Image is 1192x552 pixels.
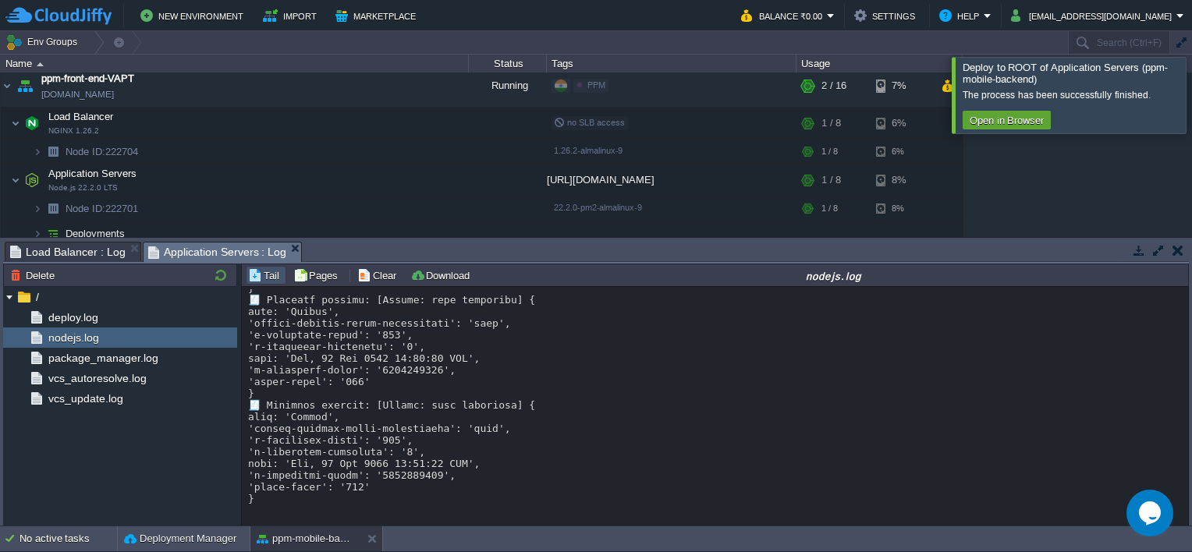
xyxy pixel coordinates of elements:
[45,331,101,345] a: nodejs.log
[48,183,118,193] span: Node.js 22.2.0 LTS
[48,126,99,136] span: NGINX 1.26.2
[854,6,920,25] button: Settings
[33,140,42,164] img: AMDAwAAAACH5BAEAAAAALAAAAAABAAEAAAICRAEAOw==
[939,6,984,25] button: Help
[42,196,64,221] img: AMDAwAAAACH5BAEAAAAALAAAAAABAAEAAAICRAEAOw==
[2,55,468,73] div: Name
[1,65,13,107] img: AMDAwAAAACH5BAEAAAAALAAAAAABAAEAAAICRAEAOw==
[47,168,139,179] a: Application ServersNode.js 22.2.0 LTS
[335,6,420,25] button: Marketplace
[66,146,105,157] span: Node ID:
[469,65,547,107] div: Running
[64,145,140,158] a: Node ID:222704
[876,165,927,196] div: 8%
[42,221,64,246] img: AMDAwAAAACH5BAEAAAAALAAAAAABAAEAAAICRAEAOw==
[293,268,342,282] button: Pages
[821,165,841,196] div: 1 / 8
[963,89,1182,101] div: The process has been successfully finished.
[10,268,59,282] button: Delete
[14,65,36,107] img: AMDAwAAAACH5BAEAAAAALAAAAAABAAEAAAICRAEAOw==
[587,80,605,90] span: PPM
[47,110,115,123] span: Load Balancer
[554,118,625,127] span: no SLB access
[547,165,796,196] div: [URL][DOMAIN_NAME]
[21,165,43,196] img: AMDAwAAAACH5BAEAAAAALAAAAAABAAEAAAICRAEAOw==
[148,242,287,262] span: Application Servers : Log
[876,108,927,139] div: 6%
[33,221,42,246] img: AMDAwAAAACH5BAEAAAAALAAAAAABAAEAAAICRAEAOw==
[1126,490,1176,536] iframe: chat widget
[45,351,161,365] a: package_manager.log
[357,268,401,282] button: Clear
[876,65,927,107] div: 7%
[45,310,101,324] a: deploy.log
[410,268,474,282] button: Download
[45,371,149,385] a: vcs_autoresolve.log
[124,531,236,547] button: Deployment Manager
[33,196,42,221] img: AMDAwAAAACH5BAEAAAAALAAAAAABAAEAAAICRAEAOw==
[481,269,1187,282] div: nodejs.log
[64,202,140,215] a: Node ID:222701
[140,6,248,25] button: New Environment
[963,62,1168,85] span: Deploy to ROOT of Application Servers (ppm-mobile-backend)
[64,145,140,158] span: 222704
[45,391,126,405] a: vcs_update.log
[821,140,838,164] div: 1 / 8
[64,227,127,240] a: Deployments
[5,6,112,26] img: CloudJiffy
[21,108,43,139] img: AMDAwAAAACH5BAEAAAAALAAAAAABAAEAAAICRAEAOw==
[876,196,927,221] div: 8%
[42,140,64,164] img: AMDAwAAAACH5BAEAAAAALAAAAAABAAEAAAICRAEAOw==
[821,196,838,221] div: 1 / 8
[257,531,355,547] button: ppm-mobile-backend
[821,65,846,107] div: 2 / 16
[66,203,105,214] span: Node ID:
[554,146,623,155] span: 1.26.2-almalinux-9
[5,31,83,53] button: Env Groups
[47,111,115,122] a: Load BalancerNGINX 1.26.2
[797,55,962,73] div: Usage
[821,108,841,139] div: 1 / 8
[64,202,140,215] span: 222701
[47,167,139,180] span: Application Servers
[41,87,114,102] a: [DOMAIN_NAME]
[33,290,41,304] a: /
[20,526,117,551] div: No active tasks
[741,6,827,25] button: Balance ₹0.00
[876,140,927,164] div: 6%
[11,108,20,139] img: AMDAwAAAACH5BAEAAAAALAAAAAABAAEAAAICRAEAOw==
[965,113,1048,127] button: Open in Browser
[1011,6,1176,25] button: [EMAIL_ADDRESS][DOMAIN_NAME]
[11,165,20,196] img: AMDAwAAAACH5BAEAAAAALAAAAAABAAEAAAICRAEAOw==
[41,71,134,87] a: ppm-front-end-VAPT
[470,55,546,73] div: Status
[10,242,126,261] span: Load Balancer : Log
[37,62,44,66] img: AMDAwAAAACH5BAEAAAAALAAAAAABAAEAAAICRAEAOw==
[548,55,796,73] div: Tags
[554,203,642,212] span: 22.2.0-pm2-almalinux-9
[248,268,284,282] button: Tail
[263,6,321,25] button: Import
